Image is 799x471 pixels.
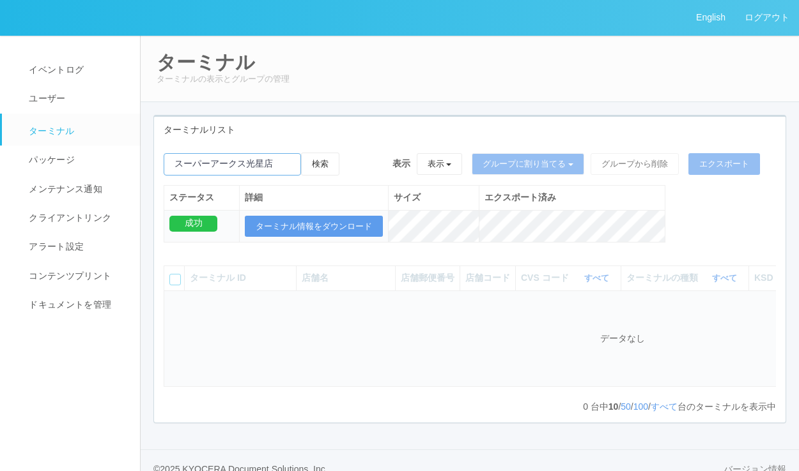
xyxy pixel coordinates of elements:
[633,401,648,412] a: 100
[2,232,151,261] a: アラート設定
[609,401,619,412] span: 10
[26,271,111,281] span: コンテンツプリント
[485,191,660,204] div: エクスポート済み
[2,262,151,290] a: コンテンツプリント
[401,273,454,283] span: 店舗郵便番号
[2,204,151,232] a: クライアントリンク
[169,216,217,232] div: 成功
[394,191,474,204] div: サイズ
[245,191,383,204] div: 詳細
[302,273,329,283] span: 店舗名
[651,401,678,412] a: すべて
[26,93,65,103] span: ユーザー
[157,73,783,86] p: ターミナルの表示とグループの管理
[2,114,151,146] a: ターミナル
[621,401,631,412] a: 50
[591,153,679,175] button: グループから削除
[712,273,740,283] a: すべて
[688,153,760,175] button: エクスポート
[709,272,743,285] button: すべて
[26,184,102,194] span: メンテナンス通知
[154,117,786,143] div: ターミナルリスト
[626,271,701,285] span: ターミナルの種類
[169,191,234,204] div: ステータス
[26,241,84,251] span: アラート設定
[2,175,151,204] a: メンテナンス通知
[583,400,776,414] p: 台中 / / / 台のターミナルを表示中
[245,216,383,237] button: ターミナル情報をダウンロード
[190,271,291,285] div: ターミナル ID
[472,153,584,175] button: グループに割り当てる
[521,271,572,285] span: CVS コード
[2,290,151,319] a: ドキュメントを管理
[465,273,510,283] span: 店舗コード
[2,84,151,113] a: ユーザー
[157,52,783,73] h2: ターミナル
[2,56,151,84] a: イベントログ
[581,272,616,285] button: すべて
[2,146,151,174] a: パッケージ
[584,273,612,283] a: すべて
[26,64,84,75] span: イベントログ
[26,154,75,165] span: パッケージ
[583,401,591,412] span: 0
[301,153,339,176] button: 検索
[26,126,75,136] span: ターミナル
[417,153,463,175] button: 表示
[26,299,111,310] span: ドキュメントを管理
[392,157,410,170] span: 表示
[26,213,111,223] span: クライアントリンク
